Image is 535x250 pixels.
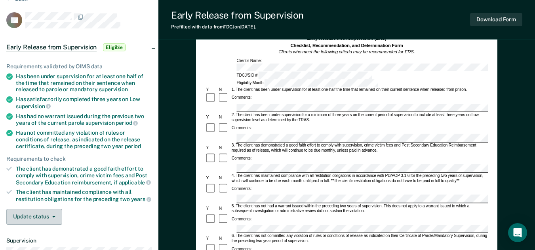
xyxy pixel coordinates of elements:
[16,165,152,186] div: The client has demonstrated a good faith effort to comply with supervision, crime victim fees and...
[470,13,522,26] button: Download Form
[6,156,152,162] div: Requirements to check
[230,96,253,101] div: Comments:
[218,88,230,93] div: N
[116,120,138,126] span: period
[171,24,304,30] div: Prefilled with data from TDCJ on [DATE] .
[230,113,488,123] div: 2. The client has been under supervision for a minimum of three years on the current period of su...
[230,234,488,244] div: 6. The client has not committed any violation of rules or conditions of release as indicated on t...
[205,145,218,150] div: Y
[236,58,505,71] div: Client's Name:
[205,115,218,120] div: Y
[6,237,152,244] dt: Supervision
[205,176,218,181] div: Y
[508,223,527,242] div: Open Intercom Messenger
[230,203,488,214] div: 5. The client has not had a warrant issued within the preceding two years of supervision. This do...
[230,156,253,162] div: Comments:
[6,63,152,70] div: Requirements validated by OIMS data
[218,145,230,150] div: N
[230,217,253,222] div: Comments:
[218,176,230,181] div: N
[16,73,152,93] div: Has been under supervision for at least one half of the time that remained on their sentence when...
[230,126,253,131] div: Comments:
[205,206,218,211] div: Y
[6,209,62,225] button: Update status
[103,43,126,51] span: Eligible
[218,206,230,211] div: N
[119,179,151,186] span: applicable
[278,49,415,55] em: Clients who meet the following criteria may be recommended for ERS.
[99,86,128,92] span: supervision
[171,9,304,21] div: Early Release from Supervision
[205,88,218,93] div: Y
[230,88,488,93] div: 1. The client has been under supervision for at least one-half the time that remained on their cu...
[16,113,152,126] div: Has had no warrant issued during the previous two years of the current parole supervision
[16,189,152,202] div: The client has maintained compliance with all restitution obligations for the preceding two
[291,43,403,48] strong: Checklist, Recommendation, and Determination Form
[16,96,152,109] div: Has satisfactorily completed three years on Low
[218,115,230,120] div: N
[230,173,488,184] div: 4. The client has maintained compliance with all restitution obligations in accordance with PD/PO...
[236,79,379,87] div: Eligibility Month:
[218,236,230,241] div: N
[230,143,488,153] div: 3. The client has demonstrated a good faith effort to comply with supervision, crime victim fees ...
[131,196,151,202] span: years
[205,236,218,241] div: Y
[16,130,152,149] div: Has not committed any violation of rules or conditions of release, as indicated on the release ce...
[16,103,51,109] span: supervision
[236,71,373,79] div: TDCJ/SID #:
[230,186,253,192] div: Comments:
[125,143,141,149] span: period
[6,43,97,51] span: Early Release from Supervision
